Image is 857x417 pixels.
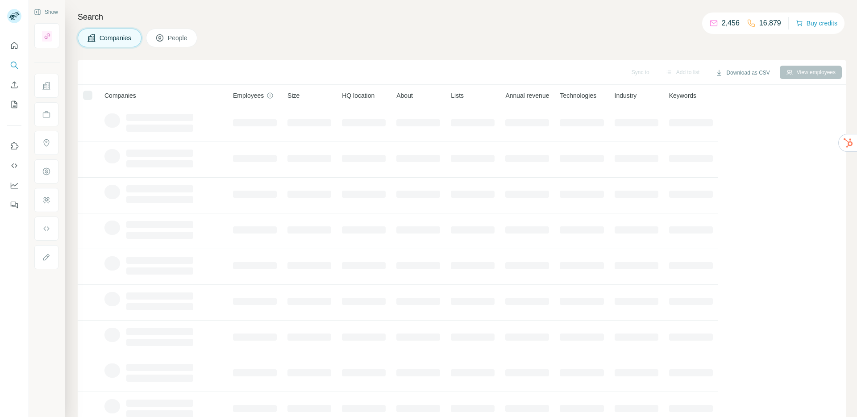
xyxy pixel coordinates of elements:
button: Show [28,5,64,19]
span: Industry [615,91,637,100]
span: Keywords [669,91,696,100]
span: About [396,91,413,100]
button: Download as CSV [709,66,776,79]
p: 2,456 [722,18,740,29]
span: Employees [233,91,264,100]
span: Companies [100,33,132,42]
button: Enrich CSV [7,77,21,93]
button: Dashboard [7,177,21,193]
span: HQ location [342,91,374,100]
button: Search [7,57,21,73]
button: Use Surfe API [7,158,21,174]
button: Use Surfe on LinkedIn [7,138,21,154]
span: Companies [104,91,136,100]
button: Feedback [7,197,21,213]
span: Annual revenue [505,91,549,100]
button: Buy credits [796,17,837,29]
span: Size [287,91,300,100]
span: Lists [451,91,464,100]
p: 16,879 [759,18,781,29]
span: Technologies [560,91,596,100]
button: My lists [7,96,21,113]
span: People [168,33,188,42]
h4: Search [78,11,846,23]
button: Quick start [7,38,21,54]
